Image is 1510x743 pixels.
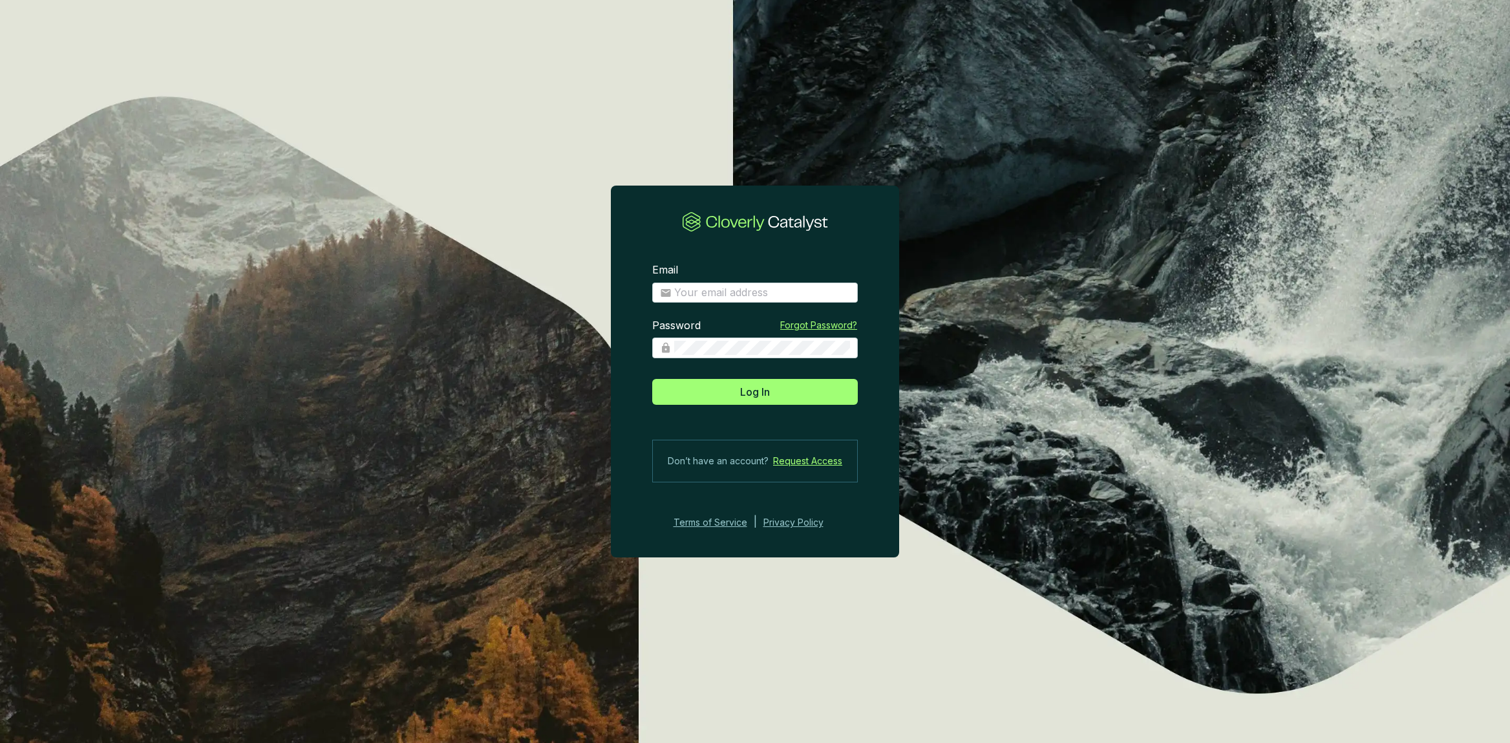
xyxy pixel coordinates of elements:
div: | [754,515,757,530]
a: Terms of Service [670,515,747,530]
a: Forgot Password? [780,319,857,332]
a: Request Access [773,453,842,469]
span: Don’t have an account? [668,453,769,469]
label: Email [652,263,678,277]
span: Log In [740,384,770,400]
input: Email [674,286,850,300]
a: Privacy Policy [763,515,841,530]
label: Password [652,319,701,333]
button: Log In [652,379,858,405]
input: Password [674,341,850,355]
